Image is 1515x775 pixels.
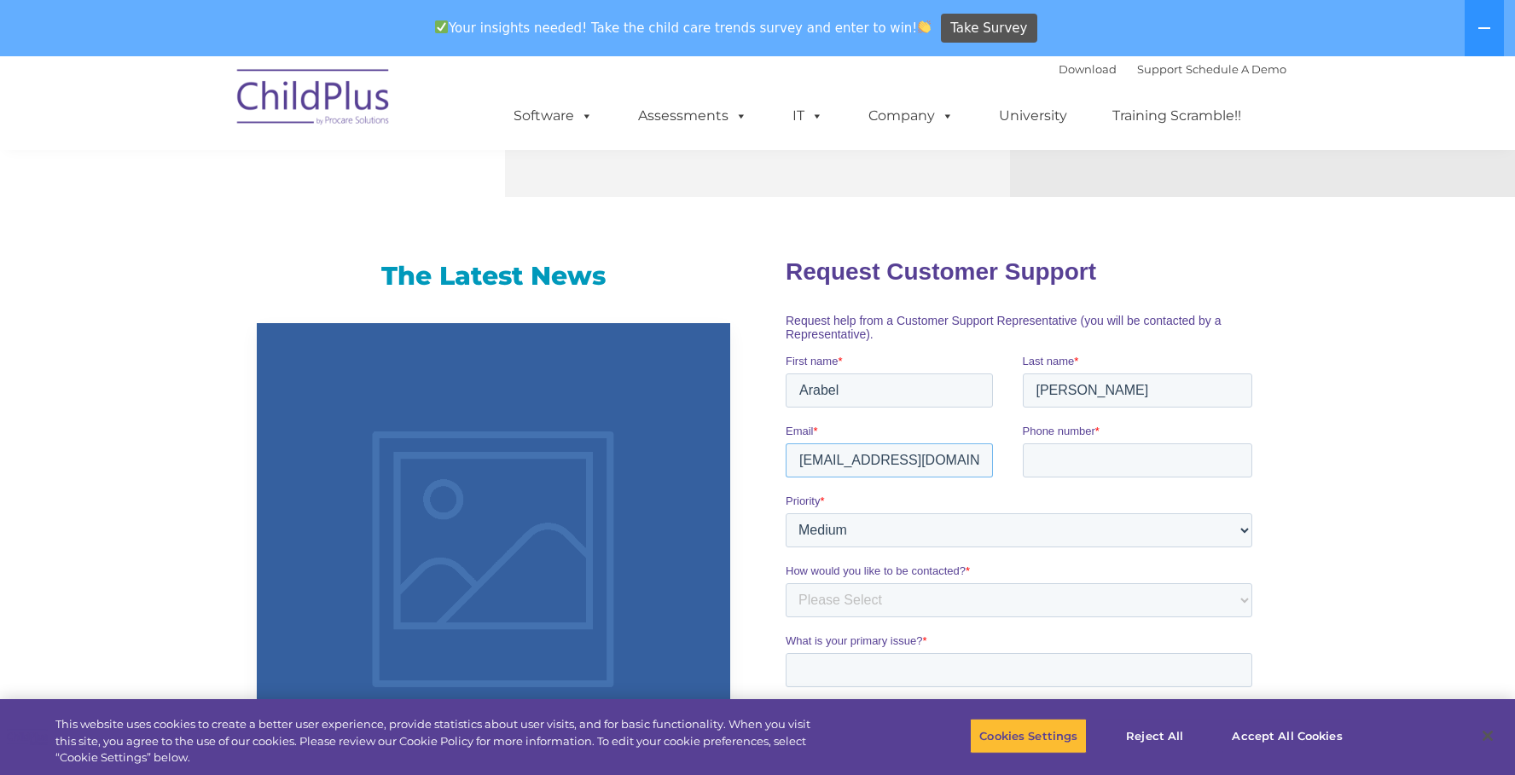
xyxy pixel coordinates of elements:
[970,718,1087,754] button: Cookies Settings
[1137,62,1182,76] a: Support
[1222,718,1351,754] button: Accept All Cookies
[1469,717,1506,755] button: Close
[257,259,730,293] h3: The Latest News
[950,14,1027,43] span: Take Survey
[621,99,764,133] a: Assessments
[1101,718,1208,754] button: Reject All
[229,57,399,142] img: ChildPlus by Procare Solutions
[496,99,610,133] a: Software
[1095,99,1258,133] a: Training Scramble!!
[1059,62,1117,76] a: Download
[1059,62,1286,76] font: |
[851,99,971,133] a: Company
[982,99,1084,133] a: University
[435,20,448,33] img: ✅
[941,14,1037,43] a: Take Survey
[1186,62,1286,76] a: Schedule A Demo
[918,20,931,33] img: 👏
[775,99,840,133] a: IT
[427,11,938,44] span: Your insights needed! Take the child care trends survey and enter to win!
[55,716,833,766] div: This website uses cookies to create a better user experience, provide statistics about user visit...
